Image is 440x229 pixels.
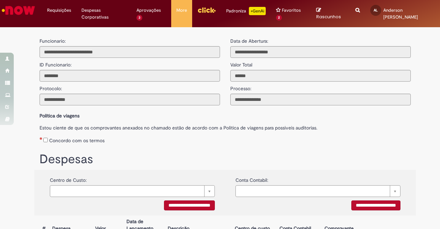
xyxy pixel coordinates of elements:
label: Valor Total [230,58,252,68]
span: Despesas Corporativas [81,7,126,21]
label: Data de Abertura: [230,38,268,44]
div: Padroniza [226,7,266,15]
span: Requisições [47,7,71,14]
b: Política de viagens [40,113,79,119]
span: 2 [276,15,282,21]
h1: Despesas [40,153,411,166]
a: Limpar campo {0} [50,185,215,197]
a: Limpar campo {0} [235,185,400,197]
img: click_logo_yellow_360x200.png [197,5,216,15]
img: ServiceNow [1,3,36,17]
label: Concordo com os termos [49,137,104,144]
span: Aprovações [136,7,161,14]
span: Favoritos [282,7,301,14]
label: Protocolo: [40,82,62,92]
label: Conta Contabil: [235,173,268,184]
label: Estou ciente de que os comprovantes anexados no chamado estão de acordo com a Politica de viagens... [40,121,411,131]
p: +GenAi [249,7,266,15]
label: Centro de Custo: [50,173,87,184]
span: Rascunhos [316,13,341,20]
span: 3 [136,15,142,21]
label: Funcionario: [40,38,66,44]
span: Anderson [PERSON_NAME] [383,7,418,20]
span: AL [374,8,378,12]
span: More [176,7,187,14]
label: ID Funcionario: [40,58,71,68]
label: Processo: [230,82,251,92]
a: Rascunhos [316,7,345,20]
